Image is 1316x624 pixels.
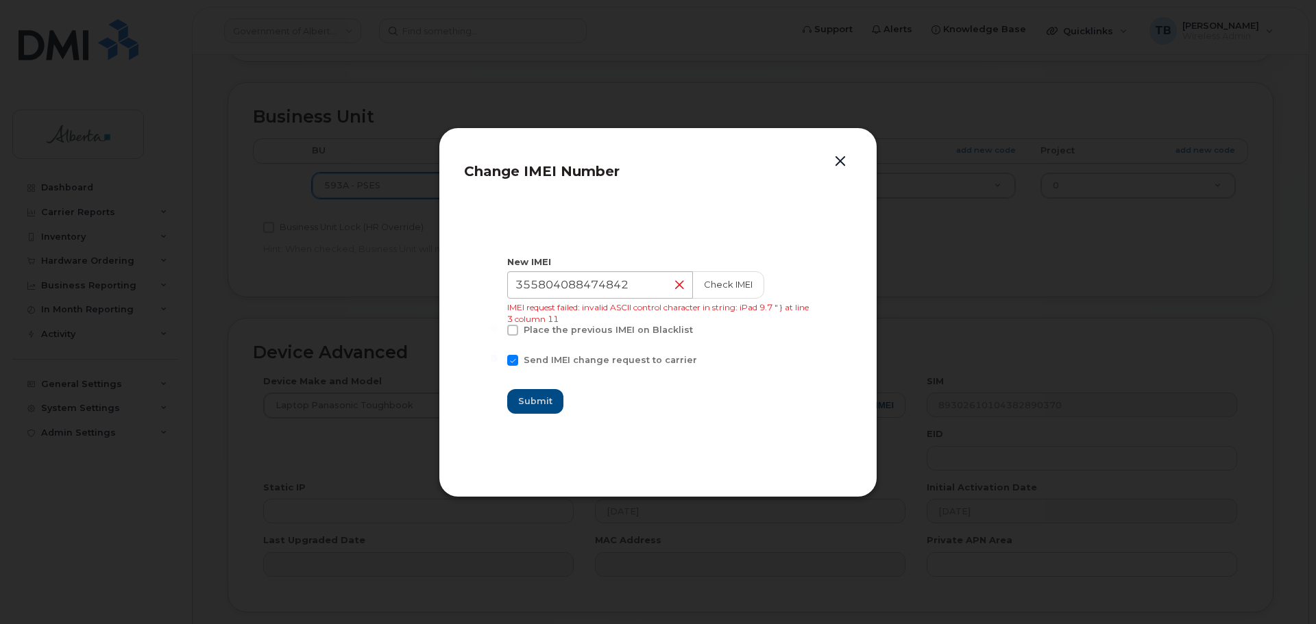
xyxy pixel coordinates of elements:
span: Change IMEI Number [464,163,620,179]
input: Place the previous IMEI on Blacklist [491,325,498,332]
span: Submit [518,395,552,408]
span: Place the previous IMEI on Blacklist [524,325,693,335]
div: New IMEI [507,255,809,269]
p: IMEI request failed: invalid ASCII control character in string: iPad 9.7 " } at line 3 column 11 [507,301,809,325]
input: Send IMEI change request to carrier [491,355,498,362]
button: Check IMEI [692,271,764,299]
span: Send IMEI change request to carrier [524,355,697,365]
button: Submit [507,389,563,414]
